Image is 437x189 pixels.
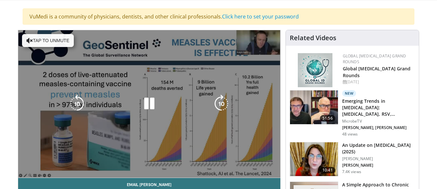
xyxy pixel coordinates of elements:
button: Tap to unmute [22,34,74,47]
p: 48 views [342,132,358,137]
img: 72950736-5b1f-43e0-8656-7187c156917f.150x105_q85_crop-smart_upscale.jpg [290,90,338,124]
a: Global [MEDICAL_DATA] Grand Rounds [343,53,406,65]
div: [DATE] [343,79,414,85]
div: VuMedi is a community of physicians, dentists, and other clinical professionals. [23,8,414,25]
a: 10:41 An Update on [MEDICAL_DATA] (2025) [PERSON_NAME] [PERSON_NAME] 7.4K views [290,142,415,176]
video-js: Video Player [18,30,280,178]
p: [PERSON_NAME] [342,156,415,161]
img: 48af3e72-e66e-47da-b79f-f02e7cc46b9b.png.150x105_q85_crop-smart_upscale.png [290,142,338,176]
p: New [342,90,356,97]
h3: Emerging Trends in [MEDICAL_DATA]: [MEDICAL_DATA], RSV, [MEDICAL_DATA], and… [342,98,415,117]
p: [PERSON_NAME] [342,163,415,168]
span: 51:56 [320,115,335,122]
p: MicrobeTV [342,119,415,124]
h3: An Update on [MEDICAL_DATA] (2025) [342,142,415,155]
span: 10:41 [320,167,335,173]
a: 51:56 New Emerging Trends in [MEDICAL_DATA]: [MEDICAL_DATA], RSV, [MEDICAL_DATA], and… MicrobeTV ... [290,90,415,137]
h4: Related Videos [290,34,336,42]
img: e456a1d5-25c5-46f9-913a-7a343587d2a7.png.150x105_q85_autocrop_double_scale_upscale_version-0.2.png [298,53,332,87]
p: 7.4K views [342,169,361,174]
a: Global [MEDICAL_DATA] Grand Rounds [343,65,411,78]
p: [PERSON_NAME], [PERSON_NAME] [342,125,415,130]
a: Click here to set your password [222,13,299,20]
